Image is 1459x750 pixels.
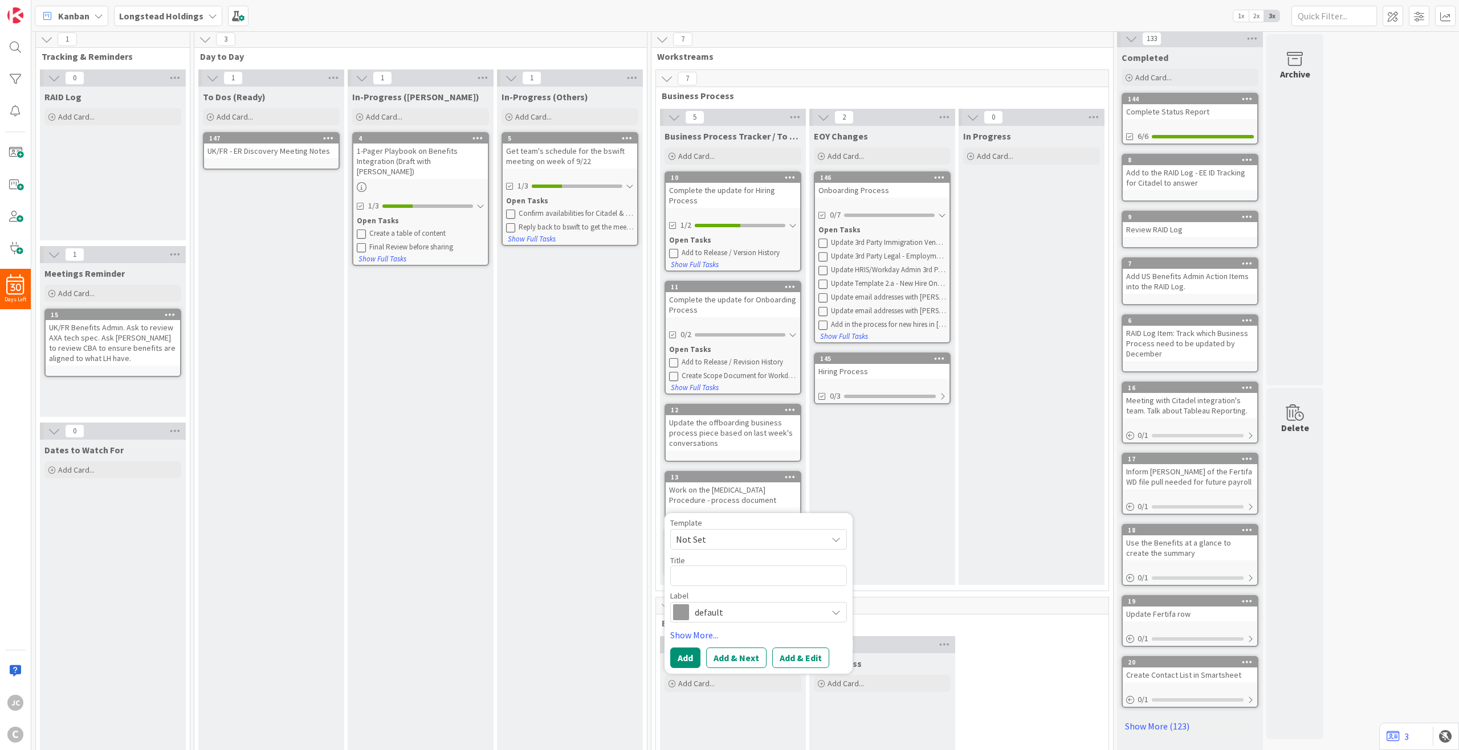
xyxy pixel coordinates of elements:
[1138,572,1148,584] span: 0 / 1
[7,7,23,23] img: Visit kanbanzone.com
[1123,657,1257,682] div: 20Create Contact List in Smartsheet
[369,229,484,238] div: Create a table of content
[10,284,21,292] span: 30
[1123,269,1257,294] div: Add US Benefits Admin Action Items into the RAID Log.
[119,10,203,22] b: Longstead Holdings
[818,224,946,236] div: Open Tasks
[58,288,95,298] span: Add Card...
[1123,596,1257,606] div: 19
[216,32,235,46] span: 3
[666,282,800,317] div: 11Complete the update for Onboarding Process
[831,293,946,302] div: Update email addresses with [PERSON_NAME] (Process 5.2)
[358,253,407,265] button: Show Full Tasks
[1128,658,1257,666] div: 20
[200,51,633,62] span: Day to Day
[58,465,95,475] span: Add Card...
[1122,93,1258,145] a: 144Complete Status Report6/6
[369,243,484,252] div: Final Review before sharing
[670,382,719,394] button: Show Full Tasks
[831,238,946,247] div: Update 3rd Party Immigration Vendor Name (Section 1.2)
[46,320,180,366] div: UK/FR Benefits Admin. Ask to review AXA tech spec. Ask [PERSON_NAME] to review CBA to ensure bene...
[815,354,949,379] div: 145Hiring Process
[353,133,488,179] div: 41-Pager Playbook on Benefits Integration (Draft with [PERSON_NAME])
[669,344,797,355] div: Open Tasks
[358,134,488,142] div: 4
[662,90,1094,101] span: Business Process
[203,91,266,103] span: To Dos (Ready)
[503,144,637,169] div: Get team's schedule for the bswift meeting on week of 9/22
[815,173,949,183] div: 146
[815,364,949,379] div: Hiring Process
[963,130,1011,142] span: In Progress
[1123,657,1257,667] div: 20
[1128,156,1257,164] div: 8
[1123,155,1257,165] div: 8
[1281,421,1309,435] div: Delete
[666,405,800,450] div: 12Update the offboarding business process piece based on last week's conversations
[666,282,800,292] div: 11
[678,678,715,688] span: Add Card...
[44,91,81,103] span: RAID Log
[1123,596,1257,621] div: 19Update Fertifa row
[670,628,847,642] a: Show More...
[1123,259,1257,294] div: 7Add US Benefits Admin Action Items into the RAID Log.
[1233,10,1249,22] span: 1x
[1128,526,1257,534] div: 18
[820,174,949,182] div: 146
[665,471,801,519] a: 13Work on the [MEDICAL_DATA] Procedure - process document
[665,171,801,272] a: 10Complete the update for Hiring Process1/2Open TasksAdd to Release / Version HistoryShow Full Tasks
[1138,429,1148,441] span: 0 / 1
[669,235,797,246] div: Open Tasks
[1123,428,1257,442] div: 0/1
[1138,633,1148,645] span: 0 / 1
[1128,597,1257,605] div: 19
[209,134,339,142] div: 147
[1123,571,1257,585] div: 0/1
[1123,667,1257,682] div: Create Contact List in Smartsheet
[515,112,552,122] span: Add Card...
[42,51,176,62] span: Tracking & Reminders
[828,151,864,161] span: Add Card...
[1122,154,1258,202] a: 8Add to the RAID Log - EE ID Tracking for Citadel to answer
[834,110,854,124] span: 2
[666,173,800,208] div: 10Complete the update for Hiring Process
[1387,729,1409,743] a: 3
[1123,315,1257,326] div: 6
[666,415,800,450] div: Update the offboarding business process piece based on last week's conversations
[1135,72,1172,83] span: Add Card...
[1123,222,1257,237] div: Review RAID Log
[1122,382,1258,444] a: 16Meeting with Citadel integration's team. Talk about Tableau Reporting.0/1
[1280,67,1310,81] div: Archive
[1138,501,1148,513] span: 0 / 1
[666,173,800,183] div: 10
[830,390,841,402] span: 0/3
[815,173,949,198] div: 146Onboarding Process
[670,519,702,527] span: Template
[373,71,392,85] span: 1
[507,233,556,245] button: Show Full Tasks
[58,112,95,122] span: Add Card...
[1123,315,1257,361] div: 6RAID Log Item: Track which Business Process need to be updated by December
[44,444,124,456] span: Dates to Watch For
[204,144,339,158] div: UK/FR - ER Discovery Meeting Notes
[1128,455,1257,463] div: 17
[1123,464,1257,489] div: Inform [PERSON_NAME] of the Fertifa WD file pull needed for future payroll
[1123,383,1257,393] div: 16
[1123,383,1257,418] div: 16Meeting with Citadel integration's team. Talk about Tableau Reporting.
[666,405,800,415] div: 12
[203,132,340,170] a: 147UK/FR - ER Discovery Meeting Notes
[1123,535,1257,560] div: Use the Benefits at a glance to create the summary
[508,134,637,142] div: 5
[1142,32,1162,46] span: 133
[366,112,402,122] span: Add Card...
[1123,259,1257,269] div: 7
[58,32,77,46] span: 1
[814,171,951,343] a: 146Onboarding Process0/7Open TasksUpdate 3rd Party Immigration Vendor Name (Section 1.2)Update 3r...
[1138,130,1148,142] span: 6/6
[1264,10,1279,22] span: 3x
[1122,656,1258,708] a: 20Create Contact List in Smartsheet0/1
[666,472,800,482] div: 13
[706,647,767,668] button: Add & Next
[666,292,800,317] div: Complete the update for Onboarding Process
[1128,213,1257,221] div: 9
